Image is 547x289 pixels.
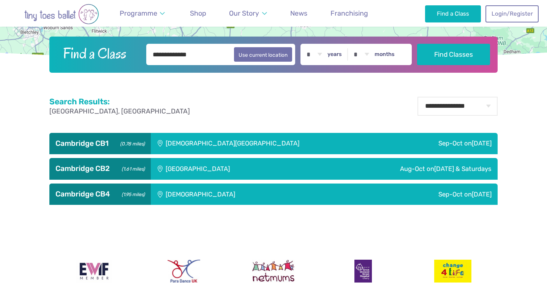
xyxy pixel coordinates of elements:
small: (1.61 miles) [119,164,145,172]
img: Encouraging Women Into Franchising [76,260,112,283]
label: months [375,51,395,58]
span: Shop [190,9,206,17]
a: Programme [116,5,169,22]
a: Our Story [226,5,270,22]
a: Find a Class [425,5,481,22]
img: Google [2,51,27,61]
small: (1.95 miles) [119,190,145,198]
img: tiny toes ballet [8,4,115,24]
button: Find Classes [417,44,490,65]
h3: Cambridge CB4 [55,190,145,199]
span: Franchising [330,9,368,17]
div: [DEMOGRAPHIC_DATA][GEOGRAPHIC_DATA] [151,133,394,154]
span: [DATE] [472,139,492,147]
div: [DEMOGRAPHIC_DATA] [151,184,352,205]
button: Use current location [234,47,292,62]
a: Franchising [327,5,372,22]
img: Para Dance UK [168,260,200,283]
h2: Search Results: [49,97,190,107]
label: years [327,51,342,58]
p: [GEOGRAPHIC_DATA], [GEOGRAPHIC_DATA] [49,107,190,116]
small: (0.78 miles) [118,139,145,147]
div: Sep-Oct on [395,133,498,154]
a: Login/Register [485,5,539,22]
div: Sep-Oct on [352,184,498,205]
h3: Cambridge CB1 [55,139,145,148]
div: Aug-Oct on [307,158,498,179]
span: News [290,9,307,17]
h3: Cambridge CB2 [55,164,145,173]
a: News [287,5,311,22]
div: [GEOGRAPHIC_DATA] [151,158,307,179]
h2: Find a Class [57,44,141,63]
a: Open this area in Google Maps (opens a new window) [2,51,27,61]
span: Our Story [229,9,259,17]
span: [DATE] [472,190,492,198]
span: Programme [120,9,157,17]
a: Shop [187,5,210,22]
span: [DATE] & Saturdays [434,165,492,172]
